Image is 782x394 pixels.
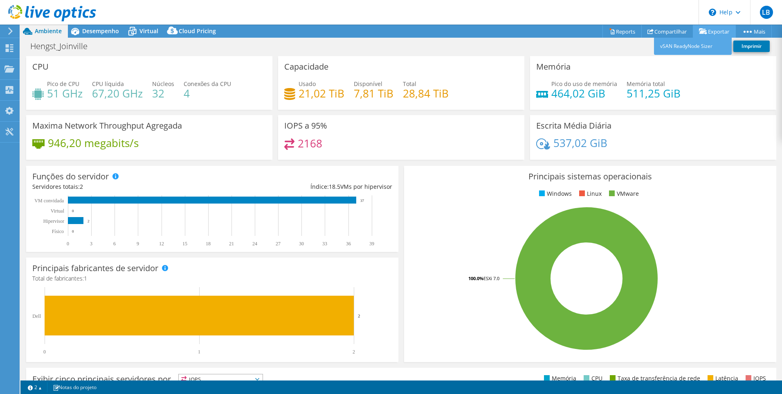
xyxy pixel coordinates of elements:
text: 18 [206,241,211,247]
h4: 2168 [298,139,322,148]
text: 33 [322,241,327,247]
a: Compartilhar [641,25,693,38]
text: 0 [72,229,74,233]
li: Windows [537,189,572,198]
tspan: 100.0% [468,275,483,281]
h3: Principais sistemas operacionais [410,172,770,181]
tspan: Físico [52,229,64,234]
a: Notas do projeto [47,382,102,392]
a: vSAN ReadyNode Sizer [654,38,732,55]
text: 2 [358,313,360,318]
h3: CPU [32,62,49,71]
text: Dell [32,313,41,319]
span: Disponível [354,80,382,88]
h4: 4 [184,89,231,98]
text: VM convidada [34,198,64,204]
span: Cloud Pricing [179,27,216,35]
text: 21 [229,241,234,247]
h3: Funções do servidor [32,172,109,181]
span: Conexões da CPU [184,80,231,88]
span: IOPS [179,374,263,384]
h3: Capacidade [284,62,328,71]
text: Virtual [51,208,65,214]
a: Reports [602,25,642,38]
span: 1 [84,274,87,282]
span: Memória total [627,80,665,88]
h4: 946,20 megabits/s [48,138,139,147]
text: Hipervisor [43,218,64,224]
a: Mais [735,25,772,38]
h3: Maxima Network Throughput Agregada [32,121,182,130]
span: Total [403,80,416,88]
span: CPU líquida [92,80,124,88]
text: 3 [90,241,92,247]
span: 18.5 [329,183,340,190]
li: Linux [577,189,602,198]
li: CPU [582,374,602,383]
h4: 28,84 TiB [403,89,449,98]
text: 2 [88,219,90,223]
text: 36 [346,241,351,247]
h3: Principais fabricantes de servidor [32,264,158,273]
a: 2 [22,382,47,392]
h3: IOPS a 95% [284,121,327,130]
text: 9 [137,241,139,247]
h4: 511,25 GiB [627,89,681,98]
a: Imprimir [733,41,770,52]
text: 15 [182,241,187,247]
li: Latência [706,374,738,383]
h4: 537,02 GiB [553,138,607,147]
text: 30 [299,241,304,247]
text: 0 [72,209,74,213]
text: 2 [353,349,355,355]
h4: 32 [152,89,174,98]
span: LB [760,6,773,19]
text: 12 [159,241,164,247]
span: Núcleos [152,80,174,88]
text: 24 [252,241,257,247]
h3: Escrita Média Diária [536,121,611,130]
svg: \n [709,9,716,16]
h4: 7,81 TiB [354,89,393,98]
text: 1 [198,349,200,355]
div: Índice: VMs por hipervisor [212,182,392,191]
tspan: ESXi 7.0 [483,275,499,281]
h4: 21,02 TiB [299,89,344,98]
h4: Total de fabricantes: [32,274,392,283]
text: 39 [369,241,374,247]
span: 2 [80,183,83,190]
span: Desempenho [82,27,119,35]
li: VMware [607,189,639,198]
h4: 67,20 GHz [92,89,143,98]
li: IOPS [744,374,766,383]
text: 37 [360,199,364,203]
span: Ambiente [35,27,62,35]
span: Usado [299,80,316,88]
span: Pico de CPU [47,80,79,88]
h1: Hengst_Joinville [27,42,100,51]
h4: 51 GHz [47,89,83,98]
h3: Memória [536,62,571,71]
text: 0 [67,241,69,247]
span: Virtual [139,27,158,35]
a: Exportar [693,25,736,38]
li: Taxa de transferência de rede [608,374,700,383]
li: Memória [542,374,576,383]
div: Servidores totais: [32,182,212,191]
text: 0 [43,349,46,355]
h4: 464,02 GiB [551,89,617,98]
text: 27 [276,241,281,247]
text: 6 [113,241,116,247]
span: Pico do uso de memória [551,80,617,88]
